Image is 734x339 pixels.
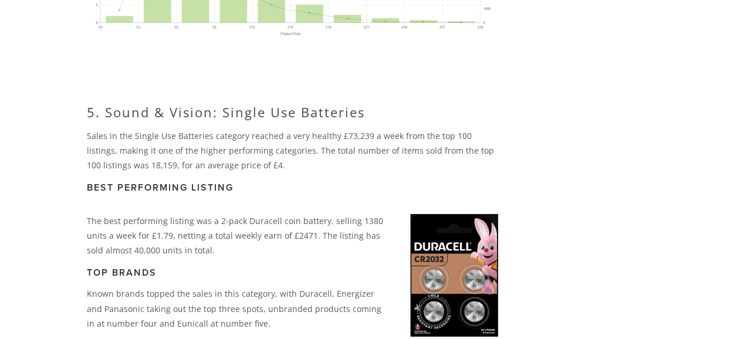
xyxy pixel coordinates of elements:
[87,286,498,331] p: Known brands topped the sales in this category, with Duracell, Energizer and Panasonic taking out...
[87,213,498,258] p: The best performing listing was a 2-pack Duracell coin battery, selling 1380 units a week for £1....
[87,104,498,120] h2: 5. Sound & Vision: Single Use Batteries
[410,213,498,337] img: duracell.png
[87,182,498,193] h3: Best Performing Listing
[87,267,498,278] h3: Top Brands
[87,128,498,173] p: Sales in the Single Use Batteries category reached a very healthy £73,239 a week from the top 100...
